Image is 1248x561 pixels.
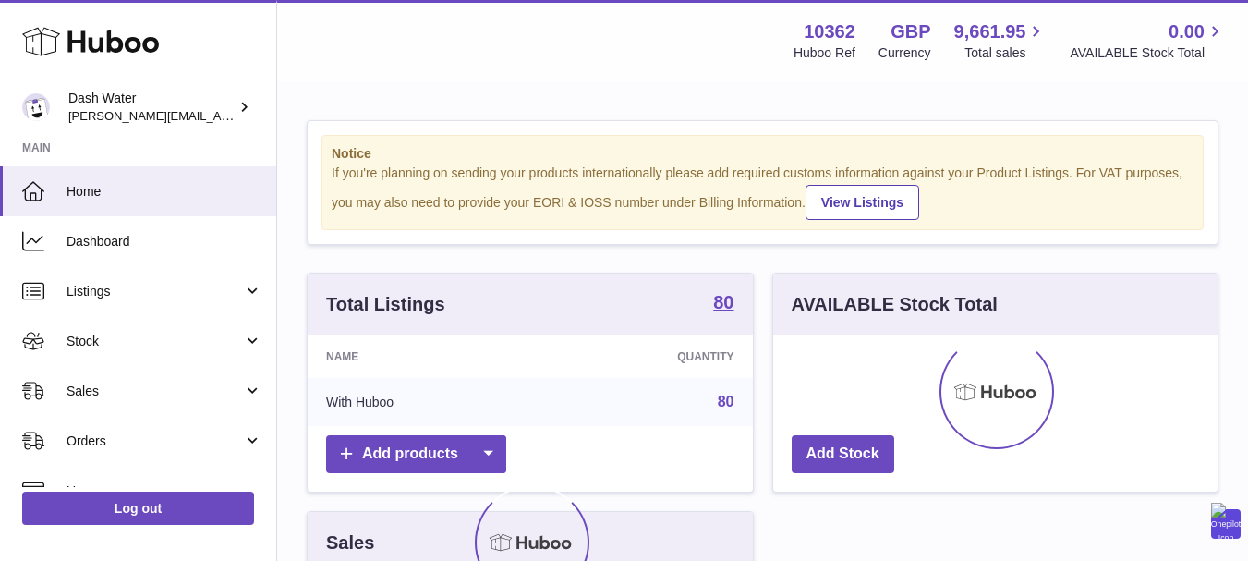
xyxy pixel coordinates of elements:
[22,492,254,525] a: Log out
[22,93,50,121] img: james@dash-water.com
[713,293,733,315] a: 80
[1070,19,1226,62] a: 0.00 AVAILABLE Stock Total
[68,90,235,125] div: Dash Water
[67,333,243,350] span: Stock
[1169,19,1205,44] span: 0.00
[68,108,370,123] span: [PERSON_NAME][EMAIL_ADDRESS][DOMAIN_NAME]
[67,433,243,450] span: Orders
[794,44,855,62] div: Huboo Ref
[308,335,542,378] th: Name
[67,233,262,250] span: Dashboard
[326,435,506,473] a: Add products
[326,531,374,555] h3: Sales
[954,19,1048,62] a: 9,661.95 Total sales
[713,293,733,311] strong: 80
[542,335,753,378] th: Quantity
[964,44,1047,62] span: Total sales
[792,435,894,473] a: Add Stock
[878,44,931,62] div: Currency
[67,482,262,500] span: Usage
[67,383,243,400] span: Sales
[332,145,1193,163] strong: Notice
[67,283,243,300] span: Listings
[792,292,998,317] h3: AVAILABLE Stock Total
[326,292,445,317] h3: Total Listings
[308,378,542,426] td: With Huboo
[67,183,262,201] span: Home
[332,165,1193,220] div: If you're planning on sending your products internationally please add required customs informati...
[954,19,1026,44] span: 9,661.95
[804,19,855,44] strong: 10362
[891,19,930,44] strong: GBP
[806,185,919,220] a: View Listings
[1070,44,1226,62] span: AVAILABLE Stock Total
[718,394,734,409] a: 80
